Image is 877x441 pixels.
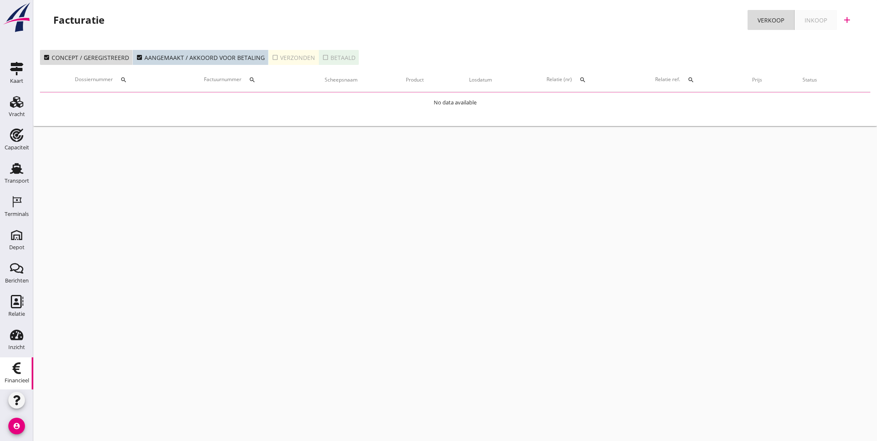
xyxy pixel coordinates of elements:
[5,178,29,183] div: Transport
[758,16,784,25] div: Verkoop
[298,68,384,92] th: Scheepsnaam
[169,68,298,92] th: Factuurnummer
[5,278,29,283] div: Berichten
[319,50,359,65] button: Betaald
[733,68,782,92] th: Prijs
[8,418,25,434] i: account_circle
[446,68,516,92] th: Losdatum
[515,68,624,92] th: Relatie (nr)
[9,245,25,250] div: Depot
[842,15,852,25] i: add
[795,10,837,30] a: Inkoop
[5,211,29,217] div: Terminals
[53,13,104,27] div: Facturatie
[40,93,870,113] td: No data available
[384,68,446,92] th: Product
[43,53,129,62] div: Concept / geregistreerd
[624,68,733,92] th: Relatie ref.
[782,68,838,92] th: Status
[2,2,32,33] img: logo-small.a267ee39.svg
[805,16,827,25] div: Inkoop
[8,344,25,350] div: Inzicht
[10,78,23,84] div: Kaart
[133,50,268,65] button: Aangemaakt / akkoord voor betaling
[249,77,256,83] i: search
[748,10,795,30] a: Verkoop
[5,378,29,383] div: Financieel
[136,54,143,61] i: check_box
[322,53,355,62] div: Betaald
[579,77,586,83] i: search
[136,53,265,62] div: Aangemaakt / akkoord voor betaling
[120,77,127,83] i: search
[43,54,50,61] i: check_box
[40,68,169,92] th: Dossiernummer
[8,311,25,317] div: Relatie
[40,50,133,65] button: Concept / geregistreerd
[272,53,315,62] div: Verzonden
[272,54,278,61] i: check_box_outline_blank
[688,77,694,83] i: search
[5,145,29,150] div: Capaciteit
[268,50,319,65] button: Verzonden
[322,54,329,61] i: check_box_outline_blank
[9,111,25,117] div: Vracht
